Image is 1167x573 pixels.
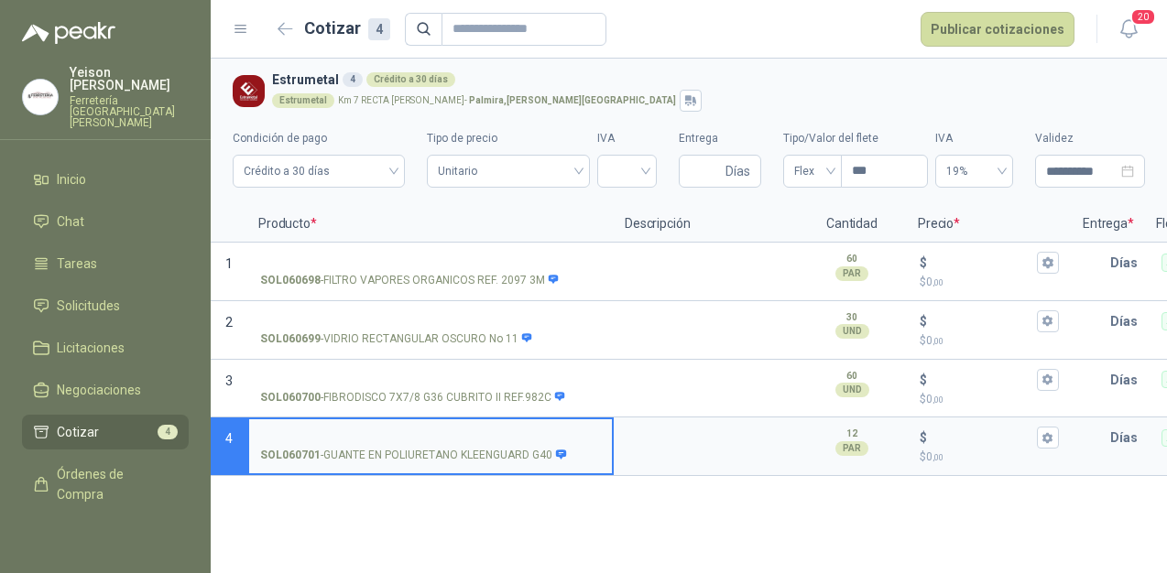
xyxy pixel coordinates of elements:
[368,18,390,40] div: 4
[22,330,189,365] a: Licitaciones
[926,450,943,463] span: 0
[725,156,750,187] span: Días
[931,255,1033,269] input: $$0,00
[260,272,321,289] strong: SOL060698
[1110,362,1145,398] p: Días
[1037,369,1059,391] button: $$0,00
[933,336,943,346] span: ,00
[1112,13,1145,46] button: 20
[469,95,676,105] strong: Palmira , [PERSON_NAME][GEOGRAPHIC_DATA]
[1110,303,1145,340] p: Días
[846,427,857,441] p: 12
[921,12,1074,47] button: Publicar cotizaciones
[835,324,869,339] div: UND
[835,266,868,281] div: PAR
[931,373,1033,386] input: $$0,00
[225,431,233,446] span: 4
[597,130,657,147] label: IVA
[225,373,233,388] span: 3
[57,254,97,274] span: Tareas
[260,330,533,348] p: - VIDRIO RECTANGULAR OSCURO No 11
[920,370,927,390] p: $
[22,162,189,197] a: Inicio
[931,431,1033,445] input: $$0,00
[70,66,189,92] p: Yeison [PERSON_NAME]
[366,72,455,87] div: Crédito a 30 días
[343,72,363,87] div: 4
[438,157,579,185] span: Unitario
[920,311,927,331] p: $
[22,519,189,554] a: Remisiones
[920,332,1059,350] p: $
[931,314,1033,328] input: $$0,00
[233,75,265,107] img: Company Logo
[797,206,907,243] p: Cantidad
[260,330,321,348] strong: SOL060699
[244,157,394,185] span: Crédito a 30 días
[22,415,189,449] a: Cotizar4
[1072,206,1145,243] p: Entrega
[260,389,566,406] p: - FIBRODISCO 7X7/8 G36 CUBRITO II REF.982C
[260,315,601,329] input: SOL060699-VIDRIO RECTANGULAR OSCURO No 11
[23,80,58,114] img: Company Logo
[933,395,943,405] span: ,00
[920,427,927,448] p: $
[260,373,601,387] input: SOL060700-FIBRODISCO 7X7/8 G36 CUBRITO II REF.982C
[933,452,943,462] span: ,00
[835,441,868,456] div: PAR
[260,389,321,406] strong: SOL060700
[22,246,189,281] a: Tareas
[926,393,943,405] span: 0
[260,272,560,289] p: - FILTRO VAPORES ORGANICOS REF. 2097 3M
[260,431,601,445] input: SOL060701-GUANTE EN POLIURETANO KLEENGUARD G40
[920,274,1059,291] p: $
[70,95,189,128] p: Ferretería [GEOGRAPHIC_DATA][PERSON_NAME]
[1110,419,1145,456] p: Días
[1035,130,1145,147] label: Validez
[57,169,86,189] span: Inicio
[1037,427,1059,449] button: $$0,00
[247,206,614,243] p: Producto
[1110,244,1145,281] p: Días
[22,204,189,239] a: Chat
[304,16,390,41] h2: Cotizar
[233,130,405,147] label: Condición de pago
[1037,310,1059,332] button: $$0,00
[57,211,84,232] span: Chat
[272,93,334,108] div: Estrumetal
[57,422,99,442] span: Cotizar
[835,383,869,397] div: UND
[225,315,233,330] span: 2
[907,206,1072,243] p: Precio
[427,130,590,147] label: Tipo de precio
[926,334,943,347] span: 0
[57,464,171,504] span: Órdenes de Compra
[57,296,120,316] span: Solicitudes
[933,277,943,287] span: ,00
[158,425,178,439] span: 4
[225,256,233,271] span: 1
[57,526,125,546] span: Remisiones
[614,206,797,243] p: Descripción
[946,157,1002,185] span: 19%
[338,96,676,105] p: Km 7 RECTA [PERSON_NAME] -
[57,338,125,358] span: Licitaciones
[22,373,189,407] a: Negociaciones
[920,449,1059,466] p: $
[272,70,1138,90] h3: Estrumetal
[846,369,857,384] p: 60
[846,252,857,266] p: 60
[920,391,1059,408] p: $
[22,288,189,323] a: Solicitudes
[22,457,189,512] a: Órdenes de Compra
[794,157,831,185] span: Flex
[926,276,943,288] span: 0
[1037,252,1059,274] button: $$0,00
[57,380,141,400] span: Negociaciones
[22,22,115,44] img: Logo peakr
[846,310,857,325] p: 30
[260,447,567,464] p: - GUANTE EN POLIURETANO KLEENGUARD G40
[679,130,761,147] label: Entrega
[260,447,321,464] strong: SOL060701
[1130,8,1156,26] span: 20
